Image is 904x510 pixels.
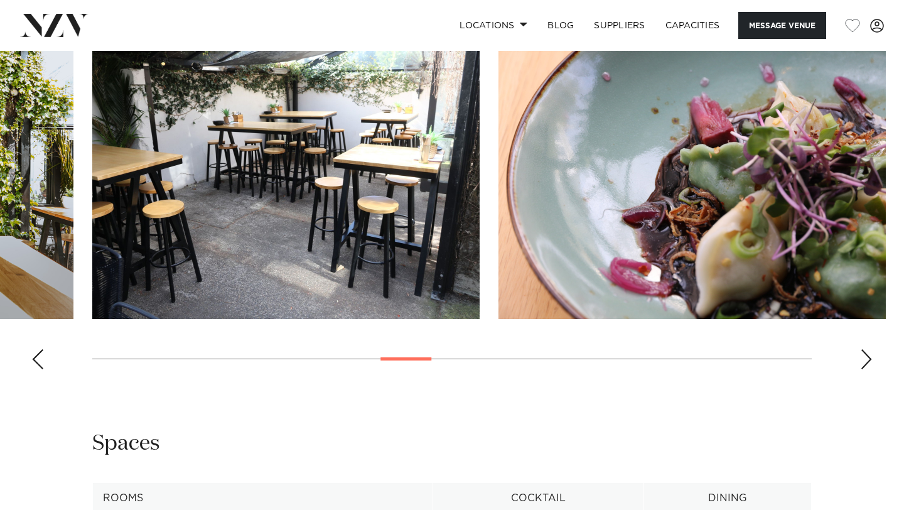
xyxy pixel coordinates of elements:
h2: Spaces [92,430,160,458]
button: Message Venue [738,12,826,39]
swiper-slide: 11 / 25 [92,35,480,319]
img: nzv-logo.png [20,14,89,36]
a: Locations [449,12,537,39]
swiper-slide: 12 / 25 [498,35,886,319]
a: SUPPLIERS [584,12,655,39]
a: Capacities [655,12,730,39]
a: BLOG [537,12,584,39]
